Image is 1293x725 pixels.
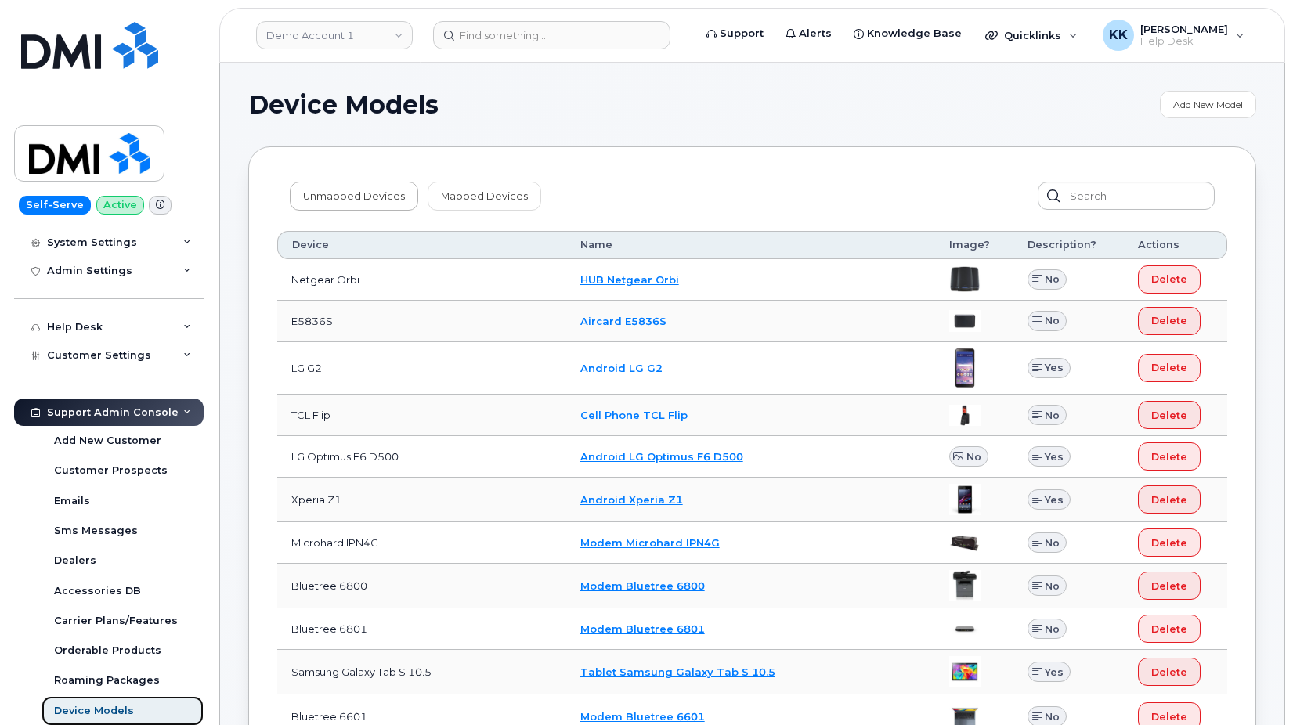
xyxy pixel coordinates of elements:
[580,536,720,549] a: Modem Microhard IPN4G
[277,478,566,522] td: Xperia Z1
[580,362,663,374] a: Android LG G2
[428,182,541,210] a: Mapped Devices
[1013,231,1124,259] th: Description?
[1045,272,1060,287] span: No
[580,409,688,421] a: Cell Phone TCL Flip
[290,182,418,210] a: Unmapped Devices
[949,310,981,331] img: image20231002-4137094-567khy.jpeg
[1151,360,1187,375] span: Delete
[580,710,705,723] a: Modem Bluetree 6601
[949,348,981,388] img: image20231002-4137094-6mbmwn.jpeg
[1045,313,1060,328] span: No
[277,436,566,478] td: LG Optimus F6 D500
[1151,408,1187,423] span: Delete
[1038,182,1215,210] input: Search
[1124,231,1227,259] th: Actions
[277,650,566,694] td: Samsung Galaxy Tab S 10.5
[277,564,566,608] td: Bluetree 6800
[277,395,566,436] td: TCL Flip
[1138,442,1201,471] button: Delete
[949,484,981,515] img: image20231002-4137094-rxixnz.jpeg
[1138,528,1201,557] button: Delete
[1151,313,1187,328] span: Delete
[1151,622,1187,637] span: Delete
[1151,492,1187,507] span: Delete
[248,93,439,117] span: Device Models
[949,618,981,640] img: image20231002-4137094-1md6p5u.jpeg
[1045,579,1060,593] span: No
[580,450,743,463] a: Android LG Optimus F6 D500
[1045,449,1064,464] span: Yes
[1045,492,1064,507] span: Yes
[580,579,705,592] a: Modem Bluetree 6800
[277,522,566,564] td: Microhard IPN4G
[949,266,981,292] img: image20231002-4137094-ugjnjr.jpeg
[1138,307,1201,335] button: Delete
[277,608,566,650] td: Bluetree 6801
[1151,665,1187,680] span: Delete
[277,342,566,395] td: LG G2
[1151,709,1187,724] span: Delete
[1138,572,1201,600] button: Delete
[580,273,679,286] a: HUB Netgear Orbi
[1151,579,1187,593] span: Delete
[566,231,935,259] th: Name
[277,259,566,301] td: Netgear Orbi
[1138,401,1201,429] button: Delete
[949,533,981,553] img: image20231002-4137094-1lb3fl4.jpeg
[1151,449,1187,464] span: Delete
[949,570,981,601] img: image20231002-4137094-8a63mw.jpeg
[1045,536,1060,550] span: No
[580,315,666,327] a: Aircard E5836S
[277,301,566,342] td: E5836S
[580,622,705,635] a: Modem Bluetree 6801
[277,231,566,259] th: Device
[1045,665,1064,680] span: Yes
[935,231,1013,259] th: Image?
[580,665,775,678] a: Tablet Samsung Galaxy Tab S 10.5
[1160,91,1256,118] a: Add New Model
[1045,360,1064,375] span: Yes
[949,405,981,426] img: image20231002-4137094-88okhv.jpeg
[949,656,981,687] img: image20231002-4137094-1roxo0z.jpeg
[1045,622,1060,637] span: No
[1151,536,1187,550] span: Delete
[1138,615,1201,643] button: Delete
[580,493,683,506] a: Android Xperia Z1
[1138,485,1201,514] button: Delete
[966,449,981,464] span: No
[1138,354,1201,382] button: Delete
[1045,408,1060,423] span: No
[1138,265,1201,294] button: Delete
[1045,709,1060,724] span: No
[1151,272,1187,287] span: Delete
[1138,658,1201,686] button: Delete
